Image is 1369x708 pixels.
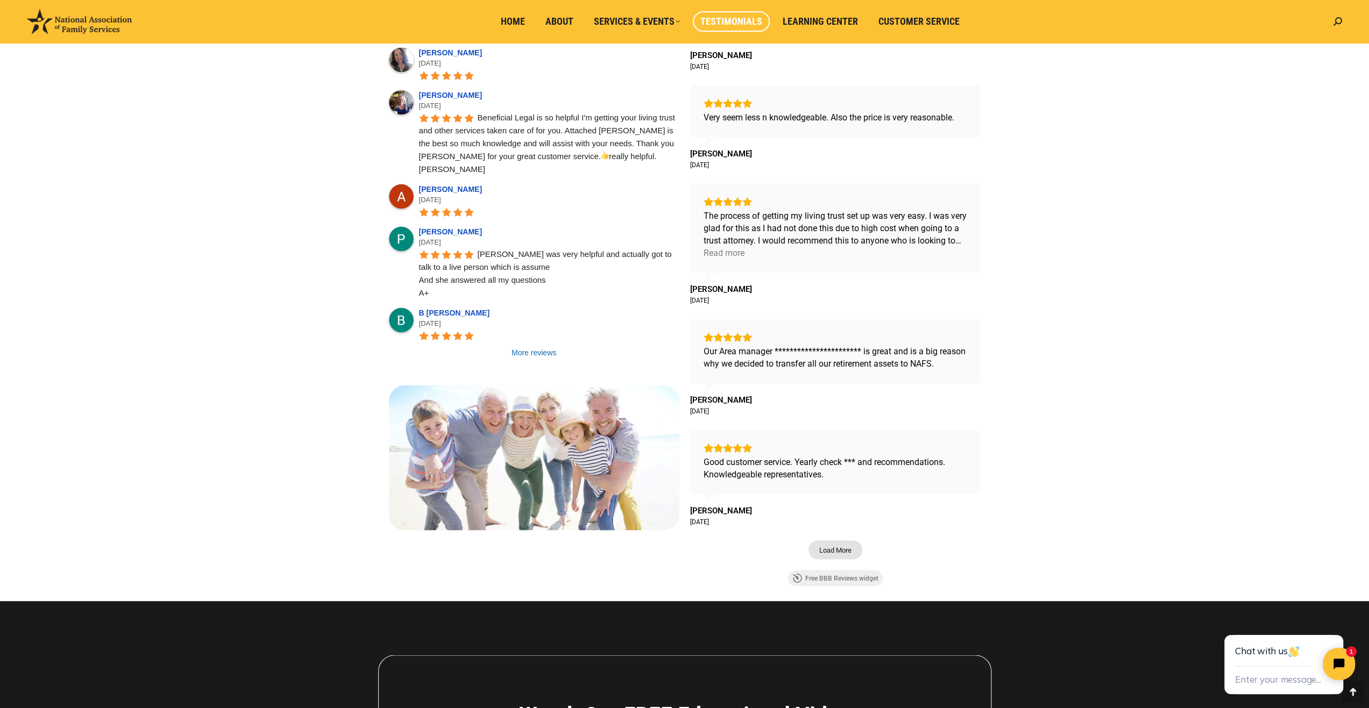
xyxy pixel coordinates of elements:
[704,456,967,481] div: Good customer service. Yearly check *** and recommendations. Knowledgeable representatives.
[538,11,581,32] a: About
[783,16,858,27] span: Learning Center
[389,385,679,530] img: Family Trust Services
[700,16,762,27] span: Testimonials
[690,149,752,159] a: Review by Denise R
[419,249,674,297] span: [PERSON_NAME] was very helpful and actually got to talk to a live person which is assume And she ...
[690,161,709,169] div: [DATE]
[389,347,679,358] a: More reviews
[690,506,752,516] span: [PERSON_NAME]
[690,395,752,405] span: [PERSON_NAME]
[419,58,679,69] div: [DATE]
[690,395,752,405] a: Review by Steven B
[419,185,485,194] a: [PERSON_NAME]
[690,407,709,416] div: [DATE]
[419,309,493,317] a: B [PERSON_NAME]
[419,237,679,248] div: [DATE]
[690,296,709,305] div: [DATE]
[704,197,967,206] div: Rating: 5.0 out of 5
[493,11,533,32] a: Home
[819,545,852,554] span: Load More
[704,98,967,108] div: Rating: 5.0 out of 5
[419,113,677,174] span: Beneficial Legal is so helpful I'm getting your living trust and other services taken care of for...
[601,151,609,159] img: 👍
[419,318,679,329] div: [DATE]
[704,247,744,259] div: Read more
[690,51,752,60] span: [PERSON_NAME]
[704,210,967,247] div: The process of getting my living trust set up was very easy. I was very glad for this as I had no...
[704,332,967,342] div: Rating: 5.0 out of 5
[419,48,485,57] a: [PERSON_NAME]
[27,9,132,34] img: National Association of Family Services
[808,540,862,559] button: Load More
[690,518,709,526] div: [DATE]
[775,11,866,32] a: Learning Center
[693,11,770,32] a: Testimonials
[1200,600,1369,708] iframe: Tidio Chat
[545,16,573,27] span: About
[594,16,680,27] span: Services & Events
[871,11,967,32] a: Customer Service
[704,443,967,453] div: Rating: 5.0 out of 5
[419,101,679,111] div: [DATE]
[501,16,525,27] span: Home
[690,149,752,159] span: [PERSON_NAME]
[704,111,967,124] div: Very seem less n knowledgeable. Also the price is very reasonable.
[690,51,752,60] a: Review by Varoujan H
[419,195,679,205] div: [DATE]
[690,506,752,516] a: Review by Tom F
[419,227,485,236] a: [PERSON_NAME]
[788,570,883,586] a: Free BBB Reviews widget
[690,284,752,294] span: [PERSON_NAME]
[419,91,485,99] a: [PERSON_NAME]
[690,62,709,71] div: [DATE]
[878,16,960,27] span: Customer Service
[690,284,752,294] a: Review by Lori A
